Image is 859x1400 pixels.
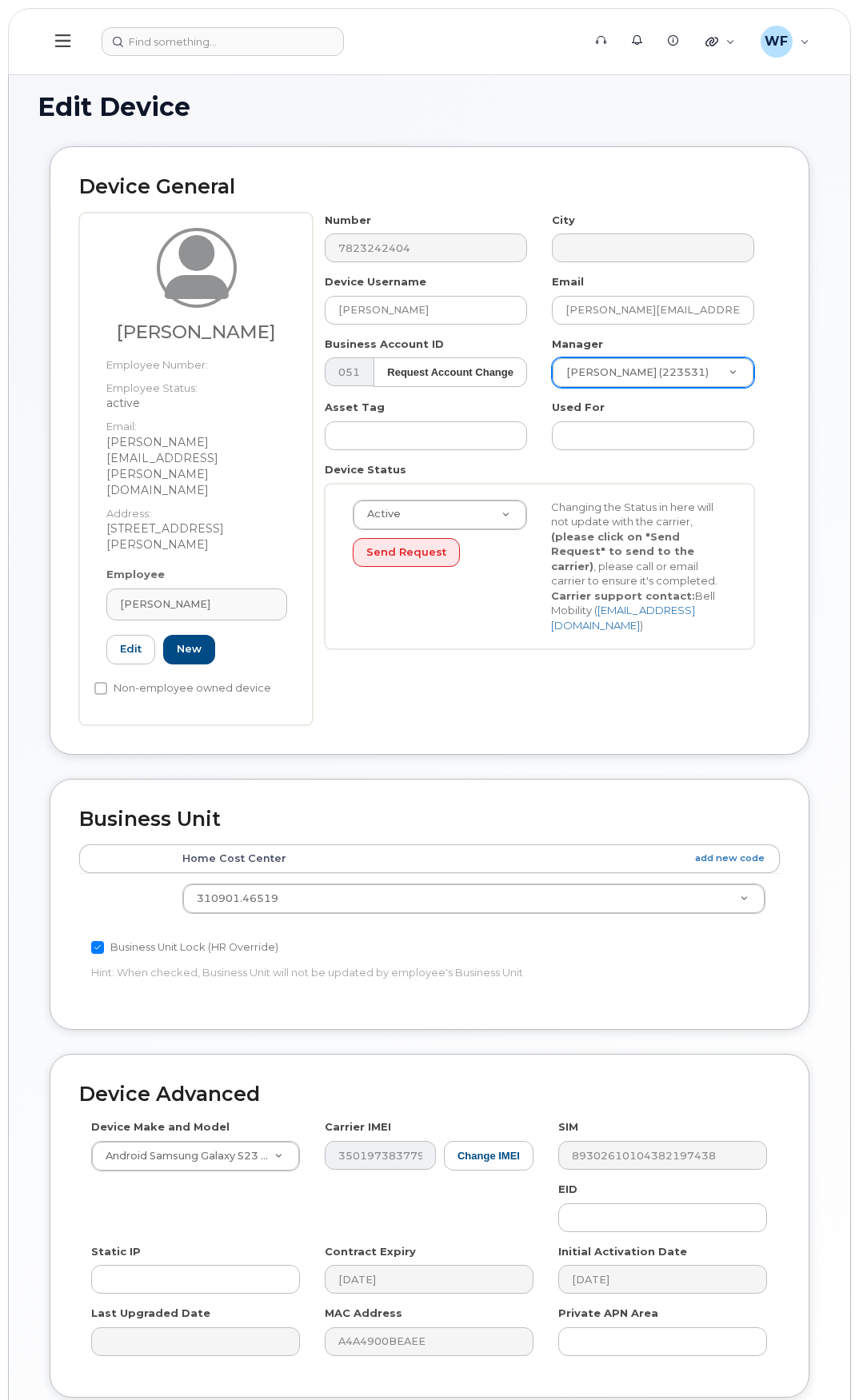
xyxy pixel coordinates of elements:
h2: Device General [79,176,780,198]
label: MAC Address [325,1306,402,1321]
label: City [552,213,575,228]
label: Business Unit Lock (HR Override) [91,938,278,957]
label: SIM [558,1119,578,1135]
a: [EMAIL_ADDRESS][DOMAIN_NAME] [551,604,695,632]
label: Employee [106,567,165,582]
span: Android Samsung Galaxy S23 FE [96,1149,274,1163]
strong: Request Account Change [387,366,513,378]
h3: [PERSON_NAME] [106,322,287,342]
input: Non-employee owned device [94,682,107,695]
label: Private APN Area [558,1306,658,1321]
dt: Email: [106,411,287,434]
th: Home Cost Center [168,844,780,873]
p: Hint: When checked, Business Unit will not be updated by employee's Business Unit [91,965,533,980]
label: Business Account ID [325,337,444,352]
a: [PERSON_NAME] (223531) [553,358,753,387]
label: Contract Expiry [325,1244,416,1259]
a: Android Samsung Galaxy S23 FE [92,1142,299,1171]
a: New [163,635,215,664]
h1: Edit Device [38,93,821,121]
label: Manager [552,337,603,352]
span: [PERSON_NAME] (223531) [557,365,709,380]
label: Used For [552,400,605,415]
span: [PERSON_NAME] [120,596,210,612]
label: Device Status [325,462,406,477]
label: Static IP [91,1244,141,1259]
div: Changing the Status in here will not update with the carrier, , please call or email carrier to e... [539,500,737,633]
strong: (please click on "Send Request" to send to the carrier) [551,530,694,572]
dt: Employee Status: [106,373,287,396]
a: Active [354,501,526,529]
dd: [PERSON_NAME][EMAIL_ADDRESS][PERSON_NAME][DOMAIN_NAME] [106,434,287,498]
button: Send Request [353,538,460,568]
button: Change IMEI [444,1141,533,1171]
a: add new code [695,852,765,865]
label: EID [558,1182,577,1197]
label: Number [325,213,371,228]
label: Device Make and Model [91,1119,230,1135]
h2: Business Unit [79,808,780,831]
input: Business Unit Lock (HR Override) [91,941,104,954]
a: [PERSON_NAME] [106,588,287,620]
dd: [STREET_ADDRESS][PERSON_NAME] [106,521,287,552]
span: 310901.46519 [197,892,278,904]
a: Edit [106,635,155,664]
label: Device Username [325,274,426,289]
dt: Address: [106,498,287,521]
label: Email [552,274,584,289]
label: Non-employee owned device [94,679,271,698]
label: Initial Activation Date [558,1244,687,1259]
label: Last Upgraded Date [91,1306,210,1321]
label: Carrier IMEI [325,1119,391,1135]
a: 310901.46519 [183,884,765,913]
button: Request Account Change [374,357,527,387]
strong: Carrier support contact: [551,589,695,602]
h2: Device Advanced [79,1083,780,1106]
span: Active [358,507,401,521]
dd: active [106,395,287,411]
label: Asset Tag [325,400,385,415]
dt: Employee Number: [106,349,287,373]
